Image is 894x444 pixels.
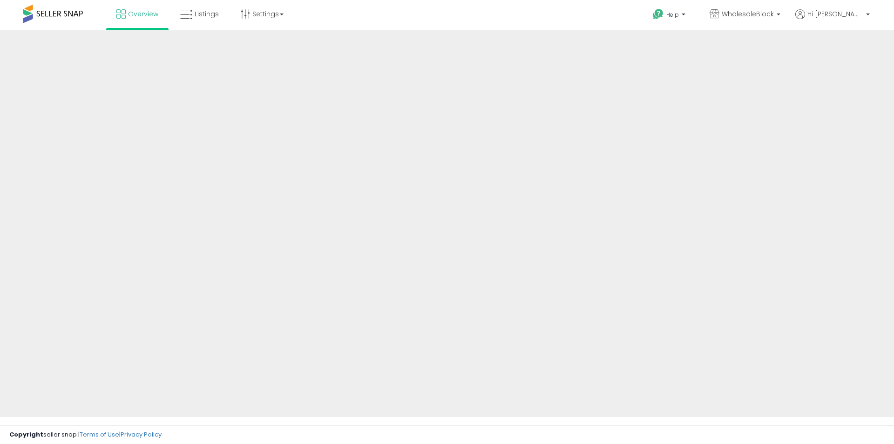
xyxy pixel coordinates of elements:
span: WholesaleBlock [722,9,774,19]
span: Listings [195,9,219,19]
a: Help [645,1,695,30]
span: Hi [PERSON_NAME] [807,9,863,19]
a: Hi [PERSON_NAME] [795,9,870,30]
span: Overview [128,9,158,19]
i: Get Help [652,8,664,20]
span: Help [666,11,679,19]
